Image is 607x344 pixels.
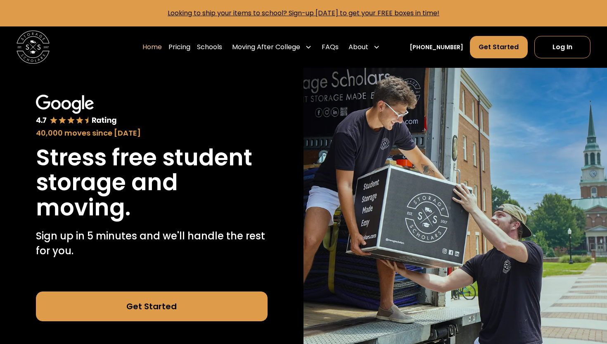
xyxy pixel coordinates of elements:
a: Looking to ship your items to school? Sign-up [DATE] to get your FREE boxes in time! [168,8,439,18]
div: About [349,42,368,52]
a: FAQs [322,36,339,59]
a: Get Started [36,291,268,321]
a: Pricing [168,36,190,59]
a: Home [142,36,162,59]
img: Storage Scholars main logo [17,31,50,64]
div: Moving After College [232,42,300,52]
a: Schools [197,36,222,59]
img: Google 4.7 star rating [36,95,117,126]
a: Get Started [470,36,527,58]
div: 40,000 moves since [DATE] [36,127,268,139]
a: Log In [534,36,590,58]
h1: Stress free student storage and moving. [36,145,268,220]
a: [PHONE_NUMBER] [410,43,463,52]
p: Sign up in 5 minutes and we'll handle the rest for you. [36,229,268,258]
